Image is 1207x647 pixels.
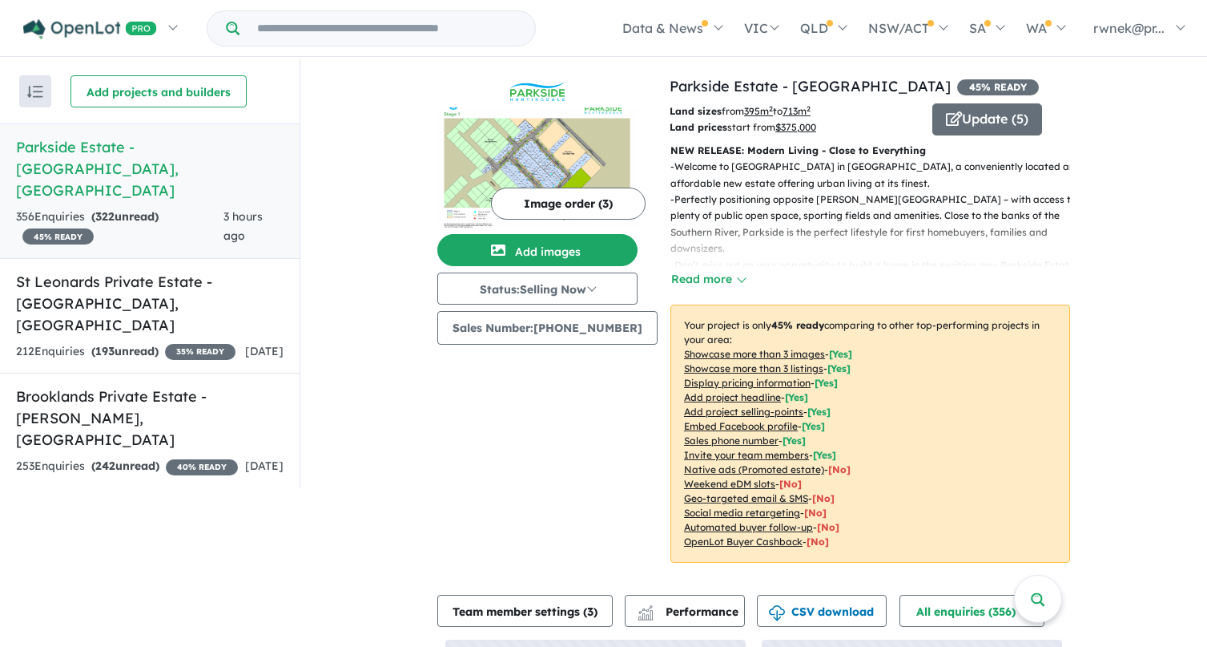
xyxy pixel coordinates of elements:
u: OpenLot Buyer Cashback [684,536,803,548]
p: Your project is only comparing to other top-performing projects in your area: - - - - - - - - - -... [670,305,1070,563]
span: 45 % READY [22,228,94,245]
img: Parkside Estate - Huntingdale [437,107,638,228]
b: 45 % ready [771,319,824,331]
img: download icon [769,605,785,621]
button: Image order (3) [491,188,646,220]
span: [No] [807,536,829,548]
h5: St Leonards Private Estate - [GEOGRAPHIC_DATA] , [GEOGRAPHIC_DATA] [16,271,284,336]
span: [ Yes ] [829,348,852,360]
span: to [773,105,811,117]
a: Parkside Estate - Huntingdale LogoParkside Estate - Huntingdale [437,75,638,228]
u: Social media retargeting [684,507,800,519]
button: Add projects and builders [70,75,247,107]
span: 3 hours ago [223,209,263,243]
img: Openlot PRO Logo White [23,19,157,39]
img: sort.svg [27,86,43,98]
span: [ Yes ] [783,435,806,447]
u: 713 m [783,105,811,117]
span: [ Yes ] [802,420,825,432]
span: [ Yes ] [827,362,851,374]
span: [No] [817,521,839,533]
button: Performance [625,595,745,627]
span: 242 [95,459,115,473]
span: 193 [95,344,115,358]
img: Parkside Estate - Huntingdale Logo [444,82,631,101]
sup: 2 [807,104,811,113]
p: - Perfectly positioning opposite [PERSON_NAME][GEOGRAPHIC_DATA] – with access to plenty of public... [670,192,1083,257]
sup: 2 [769,104,773,113]
span: [No] [812,492,835,504]
img: bar-chart.svg [638,610,654,621]
u: Invite your team members [684,449,809,461]
b: Land sizes [670,105,722,117]
div: 356 Enquir ies [16,208,223,246]
u: Showcase more than 3 listings [684,362,823,374]
h5: Parkside Estate - [GEOGRAPHIC_DATA] , [GEOGRAPHIC_DATA] [16,136,284,201]
span: [DATE] [245,459,284,473]
span: rwnek@pr... [1093,20,1165,36]
span: [ Yes ] [815,377,838,389]
div: 212 Enquir ies [16,342,235,362]
u: Embed Facebook profile [684,420,798,432]
strong: ( unread) [91,209,159,224]
u: Native ads (Promoted estate) [684,463,824,475]
u: Sales phone number [684,435,779,447]
a: Parkside Estate - [GEOGRAPHIC_DATA] [670,77,951,95]
u: Display pricing information [684,377,811,389]
p: - Don’t miss out on your opportunity to build a home in the exciting new Parkside Estate. [670,257,1083,273]
button: CSV download [757,595,887,627]
span: [ Yes ] [813,449,836,461]
h5: Brooklands Private Estate - [PERSON_NAME] , [GEOGRAPHIC_DATA] [16,386,284,451]
strong: ( unread) [91,344,159,358]
span: [No] [828,463,851,475]
button: Update (5) [932,103,1042,135]
span: [ Yes ] [807,406,831,418]
span: Performance [640,605,738,619]
span: 322 [95,209,115,224]
span: 40 % READY [166,459,238,475]
button: Read more [670,270,746,289]
b: Land prices [670,121,727,133]
span: 35 % READY [165,344,235,360]
span: [ Yes ] [785,391,808,403]
u: $ 375,000 [775,121,816,133]
button: Team member settings (3) [437,595,613,627]
u: Geo-targeted email & SMS [684,492,808,504]
u: Add project headline [684,391,781,403]
button: All enquiries (356) [899,595,1044,627]
u: Showcase more than 3 images [684,348,825,360]
span: [DATE] [245,344,284,358]
u: Automated buyer follow-up [684,521,813,533]
span: [No] [804,507,827,519]
input: Try estate name, suburb, builder or developer [243,11,532,46]
p: NEW RELEASE: Modern Living - Close to Everything [670,143,1070,159]
button: Sales Number:[PHONE_NUMBER] [437,311,658,345]
p: - Welcome to [GEOGRAPHIC_DATA] in [GEOGRAPHIC_DATA], a conveniently located and affordable new es... [670,159,1083,192]
img: line-chart.svg [638,605,653,614]
strong: ( unread) [91,459,159,473]
span: [No] [779,478,802,490]
p: start from [670,119,920,135]
button: Status:Selling Now [437,273,638,305]
span: 45 % READY [957,79,1039,95]
span: 3 [587,605,593,619]
u: Add project selling-points [684,406,803,418]
div: 253 Enquir ies [16,457,238,476]
u: 395 m [744,105,773,117]
u: Weekend eDM slots [684,478,775,490]
p: from [670,103,920,119]
button: Add images [437,234,638,266]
